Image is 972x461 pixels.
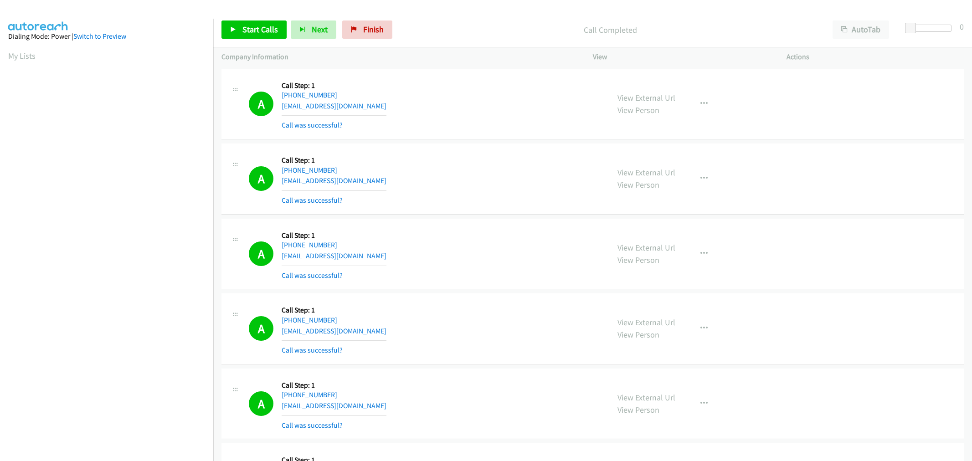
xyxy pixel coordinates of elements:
[617,242,675,253] a: View External Url
[617,255,659,265] a: View Person
[282,346,343,354] a: Call was successful?
[363,24,384,35] span: Finish
[73,32,126,41] a: Switch to Preview
[282,196,343,205] a: Call was successful?
[787,51,964,62] p: Actions
[291,20,336,39] button: Next
[946,194,972,266] iframe: Resource Center
[282,81,386,90] h5: Call Step: 1
[405,24,816,36] p: Call Completed
[282,401,386,410] a: [EMAIL_ADDRESS][DOMAIN_NAME]
[282,251,386,260] a: [EMAIL_ADDRESS][DOMAIN_NAME]
[221,51,576,62] p: Company Information
[960,20,964,33] div: 0
[282,91,337,99] a: [PHONE_NUMBER]
[221,20,287,39] a: Start Calls
[249,391,273,416] h1: A
[282,166,337,174] a: [PHONE_NUMBER]
[242,24,278,35] span: Start Calls
[282,241,337,249] a: [PHONE_NUMBER]
[617,105,659,115] a: View Person
[617,179,659,190] a: View Person
[249,166,273,191] h1: A
[617,405,659,415] a: View Person
[282,421,343,430] a: Call was successful?
[617,167,675,178] a: View External Url
[617,92,675,103] a: View External Url
[617,392,675,403] a: View External Url
[282,306,386,315] h5: Call Step: 1
[282,231,386,240] h5: Call Step: 1
[8,51,36,61] a: My Lists
[282,390,337,399] a: [PHONE_NUMBER]
[833,20,889,39] button: AutoTab
[282,102,386,110] a: [EMAIL_ADDRESS][DOMAIN_NAME]
[282,316,337,324] a: [PHONE_NUMBER]
[342,20,392,39] a: Finish
[617,317,675,328] a: View External Url
[312,24,328,35] span: Next
[282,327,386,335] a: [EMAIL_ADDRESS][DOMAIN_NAME]
[282,176,386,185] a: [EMAIL_ADDRESS][DOMAIN_NAME]
[249,92,273,116] h1: A
[282,121,343,129] a: Call was successful?
[282,156,386,165] h5: Call Step: 1
[617,329,659,340] a: View Person
[249,316,273,341] h1: A
[282,381,386,390] h5: Call Step: 1
[282,271,343,280] a: Call was successful?
[8,31,205,42] div: Dialing Mode: Power |
[593,51,770,62] p: View
[249,241,273,266] h1: A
